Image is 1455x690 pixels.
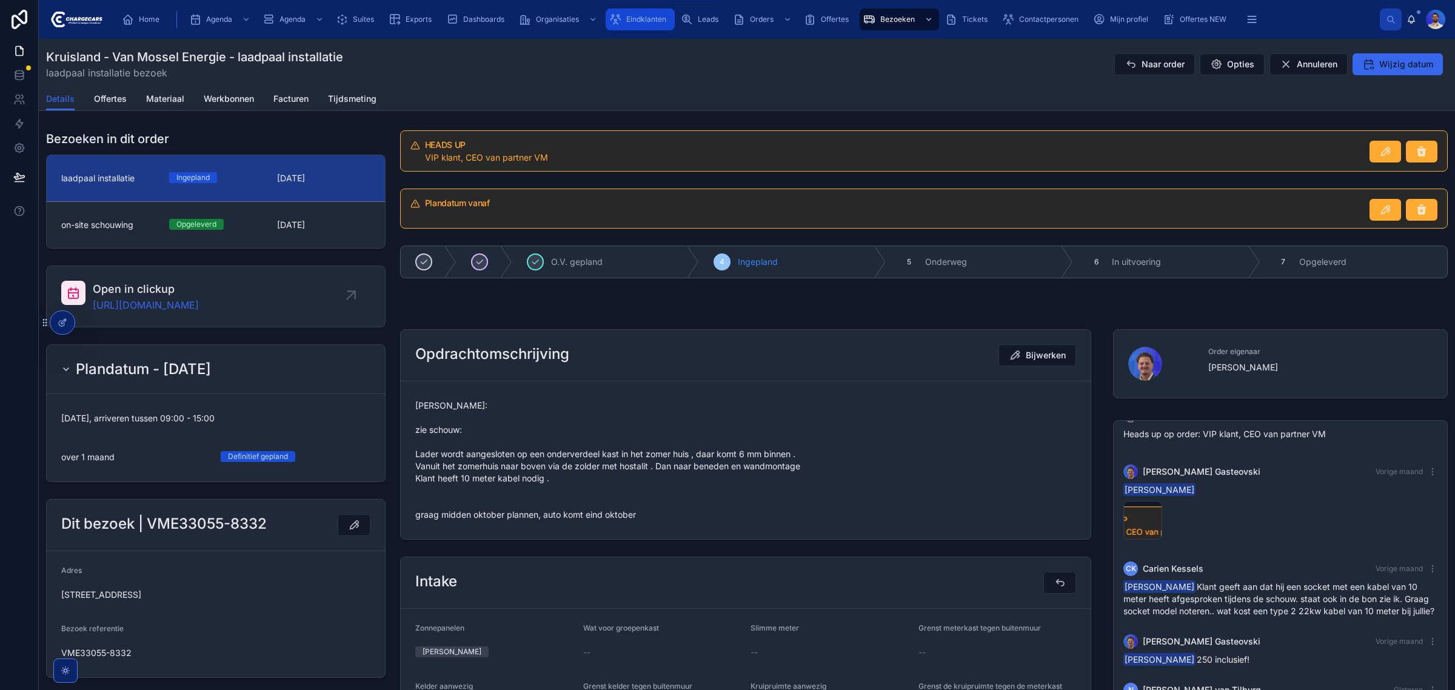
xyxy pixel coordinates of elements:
span: Onderweg [925,256,967,268]
a: Open in clickup[URL][DOMAIN_NAME] [47,266,385,327]
a: Agenda [186,8,256,30]
span: Mijn profiel [1110,15,1148,24]
img: App logo [48,10,102,29]
span: Tijdsmeting [328,93,376,105]
a: [URL][DOMAIN_NAME] [93,298,199,312]
div: scrollable content [112,6,1380,33]
h5: HEADS UP [425,141,1360,149]
span: Naar order [1142,58,1185,70]
span: 6 [1094,257,1099,267]
a: Eindklanten [606,8,675,30]
a: Bezoeken [860,8,939,30]
a: Details [46,88,75,111]
span: Carien Kessels [1143,563,1203,575]
div: VIP klant, CEO van partner VM [425,152,1360,164]
span: on-site schouwing [61,219,133,231]
h2: Opdrachtomschrijving [415,344,569,364]
span: CK [1126,564,1136,574]
span: -- [583,646,590,658]
span: VIP klant, CEO van partner VM [425,152,548,162]
span: [DATE] [277,219,370,231]
span: Contactpersonen [1019,15,1079,24]
a: Dashboards [443,8,513,30]
p: over 1 maand [61,451,115,463]
span: Wat voor groepenkast [583,623,659,632]
a: Tickets [942,8,996,30]
span: Leads [698,15,718,24]
span: Slimme meter [751,623,799,632]
span: Details [46,93,75,105]
a: Facturen [273,88,309,112]
span: Vorige maand [1376,637,1423,646]
span: O.V. gepland [551,256,603,268]
a: Werkbonnen [204,88,254,112]
span: Open in clickup [93,281,199,298]
span: Klant geeft aan dat hij een socket met een kabel van 10 meter heeft afgesproken tijdens de schouw... [1123,581,1434,616]
span: Offertes [94,93,127,105]
span: Zonnepanelen [415,623,464,632]
button: Naar order [1114,53,1195,75]
span: Bezoek referentie [61,624,124,633]
span: Vorige maand [1376,564,1423,573]
span: Suites [353,15,374,24]
span: Vorige maand [1376,467,1423,476]
button: Wijzig datum [1353,53,1443,75]
span: Order eigenaar [1208,347,1433,357]
a: Home [118,8,168,30]
span: Facturen [273,93,309,105]
span: -- [751,646,758,658]
span: [PERSON_NAME] [1208,361,1433,373]
a: Leads [677,8,727,30]
h5: Plandatum vanaf [425,199,1360,207]
div: Ingepland [176,172,210,183]
div: Opgeleverd [176,219,216,230]
button: Opties [1200,53,1265,75]
span: Annuleren [1297,58,1337,70]
span: [DATE], arriveren tussen 09:00 - 15:00 [61,412,370,424]
span: 250 inclusief! [1123,654,1249,665]
span: Offertes NEW [1180,15,1226,24]
span: [PERSON_NAME] [1123,483,1196,496]
span: [PERSON_NAME] Gasteovski [1143,635,1260,648]
button: Bijwerken [998,344,1076,366]
span: Opgeleverd [1299,256,1346,268]
button: Annuleren [1269,53,1348,75]
span: Werkbonnen [204,93,254,105]
span: Bijwerken [1026,349,1066,361]
span: [PERSON_NAME] Gasteovski [1143,466,1260,478]
div: Definitief gepland [228,451,288,462]
span: Agenda [206,15,232,24]
span: Exports [406,15,432,24]
a: Orders [729,8,798,30]
span: [PERSON_NAME] [1123,580,1196,593]
a: Mijn profiel [1089,8,1157,30]
a: Suites [332,8,383,30]
span: 5 [907,257,911,267]
span: [PERSON_NAME]: zie schouw: Lader wordt aangesloten op een onderverdeel kast in het zomer huis , d... [415,400,1076,521]
span: Offertes [821,15,849,24]
span: Wijzig datum [1379,58,1433,70]
span: Dashboards [463,15,504,24]
a: Contactpersonen [998,8,1087,30]
span: laadpaal installatie [61,172,135,184]
span: Orders [750,15,774,24]
a: Materiaal [146,88,184,112]
span: VME33055-8332 [61,647,370,659]
span: Tickets [962,15,988,24]
span: 4 [720,257,724,267]
span: Grenst meterkast tegen buitenmuur [918,623,1041,632]
span: Home [139,15,159,24]
span: laadpaal installatie bezoek [46,65,343,80]
span: Organisaties [536,15,579,24]
span: Agenda [279,15,306,24]
h2: Intake [415,572,457,591]
h1: Kruisland - Van Mossel Energie - laadpaal installatie [46,49,343,65]
span: Bezoeken [880,15,915,24]
a: Offertes [94,88,127,112]
h2: Plandatum - [DATE] [76,360,211,379]
a: Agenda [259,8,330,30]
div: [PERSON_NAME] [423,646,481,657]
a: Tijdsmeting [328,88,376,112]
span: Eindklanten [626,15,666,24]
h1: Bezoeken in dit order [46,130,169,147]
